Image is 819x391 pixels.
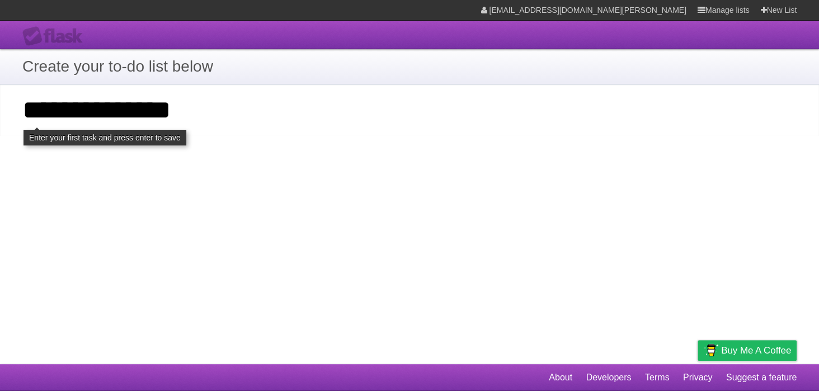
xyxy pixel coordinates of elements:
a: About [549,367,572,388]
div: Flask [22,26,90,46]
a: Buy me a coffee [698,340,797,361]
a: Terms [645,367,670,388]
span: Buy me a coffee [721,341,791,360]
a: Suggest a feature [726,367,797,388]
h1: Create your to-do list below [22,55,797,78]
a: Developers [586,367,631,388]
a: Privacy [683,367,712,388]
img: Buy me a coffee [703,341,718,360]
